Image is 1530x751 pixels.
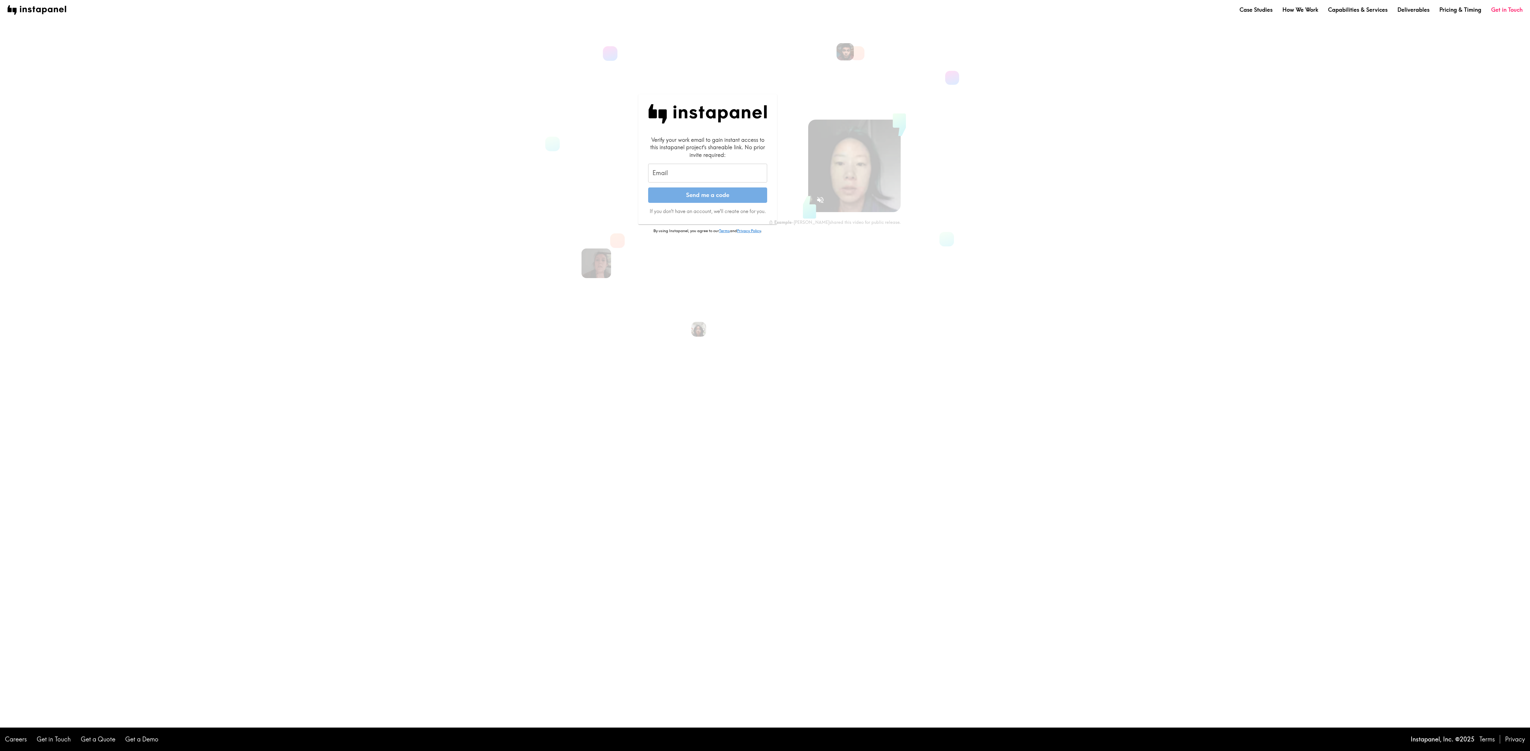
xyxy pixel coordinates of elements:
a: Privacy Policy [737,228,761,233]
p: By using Instapanel, you agree to our and . [638,228,777,234]
p: If you don't have an account, we'll create one for you. [648,208,767,215]
a: Terms [1479,735,1495,744]
a: How We Work [1282,6,1318,14]
a: Careers [5,735,27,744]
a: Capabilities & Services [1328,6,1388,14]
img: Jennifer [582,248,611,278]
a: Get in Touch [37,735,71,744]
img: Alfredo [837,43,854,60]
a: Get in Touch [1491,6,1523,14]
img: instapanel [7,5,66,15]
img: Instapanel [648,104,767,124]
a: Deliverables [1397,6,1429,14]
a: Privacy [1505,735,1525,744]
b: Example [774,220,792,225]
a: Get a Quote [81,735,115,744]
a: Get a Demo [125,735,158,744]
div: Verify your work email to gain instant access to this instapanel project's shareable link. No pri... [648,136,767,159]
a: Pricing & Timing [1439,6,1481,14]
a: Terms [719,228,730,233]
button: Send me a code [648,187,767,203]
a: Case Studies [1240,6,1273,14]
div: - [PERSON_NAME] shared this video for public release. [769,220,901,225]
button: Sound is off [814,193,827,207]
img: Heena [691,322,706,337]
p: Instapanel, Inc. © 2025 [1411,735,1474,744]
